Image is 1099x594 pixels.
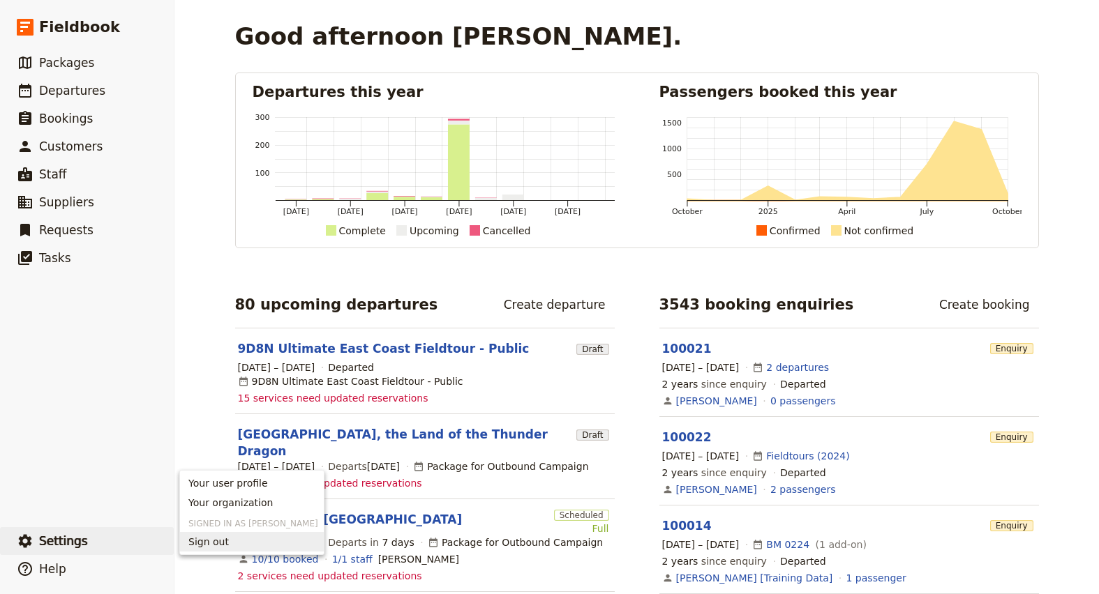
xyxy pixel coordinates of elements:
tspan: [DATE] [283,207,308,216]
a: [PERSON_NAME] [Training Data] [676,571,833,585]
h2: Passengers booked this year [659,82,1022,102]
h3: Signed in as [PERSON_NAME] [180,512,324,529]
span: Departs [328,459,400,473]
span: [DATE] – [DATE] [662,360,740,374]
div: Confirmed [770,222,821,239]
tspan: July [919,207,934,216]
span: Tasks [39,251,71,265]
span: 15 services need updated reservations [238,391,428,405]
span: 2 years [662,467,698,478]
span: 2 services need updated reservations [238,476,422,490]
span: Help [39,562,66,576]
span: 2 years [662,556,698,567]
a: Your user profile [180,473,324,493]
a: [GEOGRAPHIC_DATA], the Land of the Thunder Dragon [238,426,571,459]
a: 100021 [662,342,712,356]
tspan: 200 [255,141,269,150]
span: Departs in [328,535,414,549]
h2: 3543 booking enquiries [659,294,854,315]
a: 1/1 staff [332,552,373,566]
span: Your organization [188,496,273,510]
span: Requests [39,223,94,237]
tspan: 300 [255,113,269,122]
span: Departures [39,84,105,98]
a: 100022 [662,430,712,444]
a: BM 0224 [766,538,809,551]
a: Create departure [495,293,615,317]
tspan: 2025 [758,207,777,216]
span: Fieldbook [39,17,120,38]
span: Customers [39,139,103,153]
a: Create booking [930,293,1039,317]
span: Enquiry [990,520,1033,531]
div: Cancelled [483,222,531,239]
tspan: [DATE] [337,207,363,216]
span: Your user profile [188,476,268,490]
tspan: [DATE] [500,207,526,216]
a: View the passengers for this booking [770,394,835,408]
a: View the bookings for this departure [252,552,319,566]
span: Enquiry [990,432,1033,443]
span: Sign out [188,535,229,549]
div: Full [554,521,609,535]
div: Upcoming [410,222,459,239]
a: Your organization [180,493,324,512]
button: Sign out of alex+amazing@fieldbooksoftware.com [180,532,324,551]
div: Departed [780,377,826,391]
span: [DATE] – [DATE] [662,449,740,463]
a: Fieldtours (2024) [766,449,849,463]
span: since enquiry [662,466,767,480]
a: 100014 [662,519,712,533]
a: [PERSON_NAME] [676,394,757,408]
a: 9D8N Ultimate East Coast Fieldtour - Public [238,340,530,357]
tspan: 1000 [662,144,682,153]
a: [PERSON_NAME] [676,482,757,496]
tspan: 100 [255,169,269,178]
span: Draft [576,344,608,355]
span: Staff [39,167,67,181]
h2: 80 upcoming departures [235,294,438,315]
tspan: 500 [667,170,682,179]
tspan: [DATE] [446,207,472,216]
span: 7 days [382,537,414,548]
span: Scheduled [554,510,609,521]
a: Discover My [GEOGRAPHIC_DATA] [238,511,463,528]
span: [DATE] [367,461,400,472]
div: Package for Outbound Campaign [413,459,588,473]
span: Suppliers [39,195,94,209]
span: Clive Paget [378,552,459,566]
span: [DATE] – [DATE] [238,360,315,374]
a: View the passengers for this booking [770,482,835,496]
tspan: October [671,207,702,216]
h1: Good afternoon [PERSON_NAME]. [235,22,682,50]
span: [DATE] – [DATE] [662,538,740,551]
span: Enquiry [990,343,1033,354]
tspan: October [992,207,1023,216]
h2: Departures this year [253,82,615,102]
div: Not confirmed [844,222,914,239]
span: 2 services need updated reservations [238,569,422,583]
div: 9D8N Ultimate East Coast Fieldtour - Public [238,374,463,388]
div: Complete [339,222,386,239]
div: Departed [780,554,826,568]
div: Departed [780,466,826,480]
tspan: April [838,207,855,216]
span: Bookings [39,112,93,125]
span: since enquiry [662,554,767,568]
tspan: 1500 [662,119,682,128]
span: ( 1 add-on ) [812,538,867,551]
span: Draft [576,429,608,441]
span: [DATE] – [DATE] [238,459,315,473]
span: Settings [39,534,88,548]
a: 2 departures [766,360,829,374]
div: Package for Outbound Campaign [428,535,603,549]
tspan: [DATE] [391,207,417,216]
tspan: [DATE] [555,207,581,216]
a: View the passengers for this booking [846,571,906,585]
span: Packages [39,56,94,70]
div: Departed [328,360,374,374]
span: 2 years [662,379,698,390]
span: since enquiry [662,377,767,391]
